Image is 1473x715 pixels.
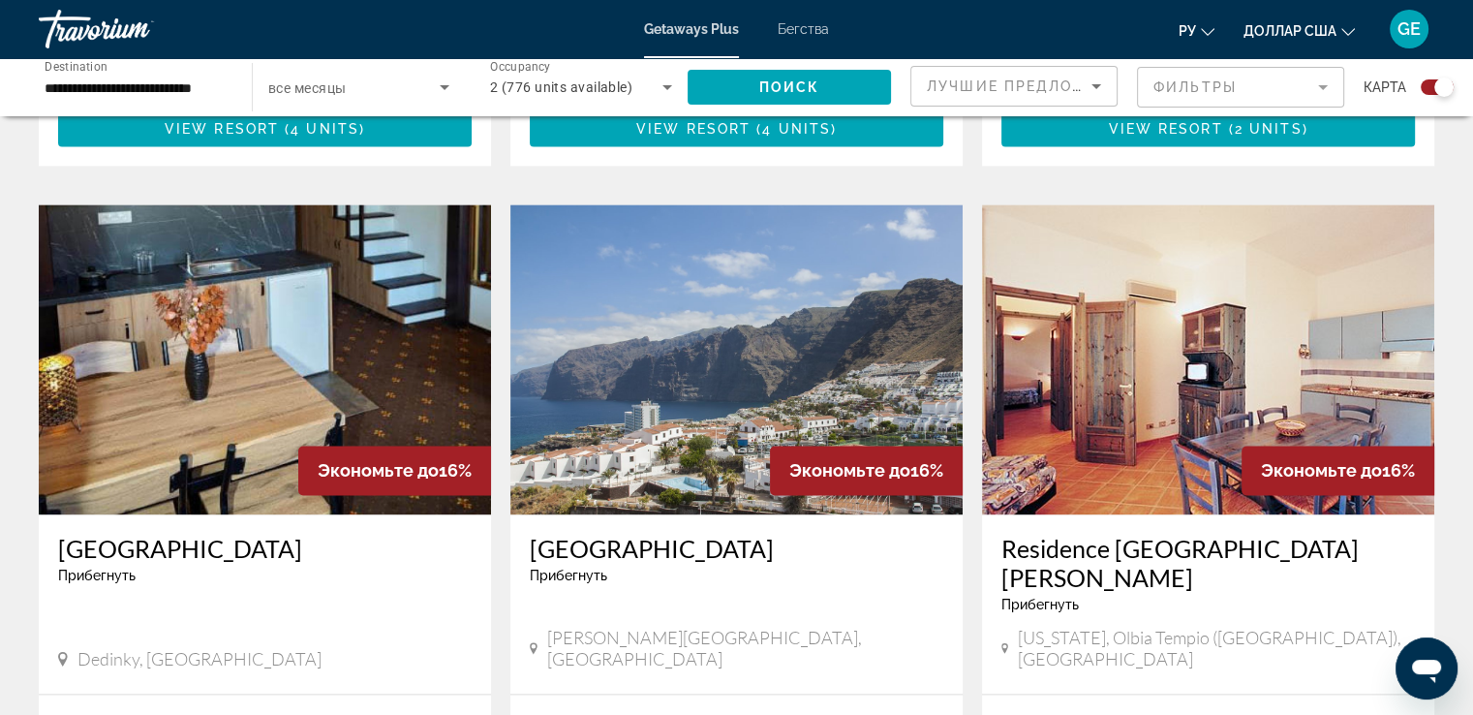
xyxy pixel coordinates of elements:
span: View Resort [636,121,751,137]
span: [US_STATE], Olbia Tempio ([GEOGRAPHIC_DATA]), [GEOGRAPHIC_DATA] [1018,627,1415,669]
span: Экономьте до [789,460,910,481]
span: карта [1364,74,1406,101]
img: 2802E01X.jpg [510,204,963,514]
span: Поиск [759,79,820,95]
font: доллар США [1243,23,1336,39]
a: Getaways Plus [644,21,739,37]
span: Лучшие предложения [927,78,1133,94]
img: 3811I01L.jpg [982,204,1434,514]
button: Изменить валюту [1243,16,1355,45]
button: Filter [1137,66,1344,109]
a: Бегства [778,21,829,37]
font: ру [1179,23,1196,39]
a: Residence [GEOGRAPHIC_DATA][PERSON_NAME] [1001,534,1415,592]
span: все месяцы [268,80,346,96]
button: Изменить язык [1179,16,1214,45]
span: ( ) [1223,121,1308,137]
span: Прибегнуть [1001,597,1079,612]
div: 16% [1242,446,1434,495]
mat-select: Sort by [927,75,1101,98]
div: 16% [298,446,491,495]
span: Прибегнуть [530,568,607,583]
span: Экономьте до [1261,460,1382,481]
img: F068I01X.jpg [39,204,491,514]
span: [PERSON_NAME][GEOGRAPHIC_DATA], [GEOGRAPHIC_DATA] [547,627,943,669]
button: Поиск [688,70,891,105]
span: View Resort [1108,121,1222,137]
font: GE [1397,18,1421,39]
button: View Resort(2 units) [1001,111,1415,146]
span: 4 units [762,121,831,137]
span: ( ) [279,121,365,137]
span: Dedinky, [GEOGRAPHIC_DATA] [77,648,322,669]
span: 4 units [291,121,359,137]
div: 16% [770,446,963,495]
a: Травориум [39,4,232,54]
a: [GEOGRAPHIC_DATA] [530,534,943,563]
iframe: Кнопка запуска окна обмена сообщениями [1396,637,1458,699]
span: Destination [45,59,107,73]
span: Экономьте до [318,460,439,481]
a: [GEOGRAPHIC_DATA] [58,534,472,563]
button: View Resort(4 units) [58,111,472,146]
span: 2 units [1235,121,1303,137]
span: 2 (776 units available) [490,79,632,95]
button: Меню пользователя [1384,9,1434,49]
button: View Resort(4 units) [530,111,943,146]
span: Прибегнуть [58,568,136,583]
span: ( ) [751,121,837,137]
span: Occupancy [490,60,551,74]
span: View Resort [165,121,279,137]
